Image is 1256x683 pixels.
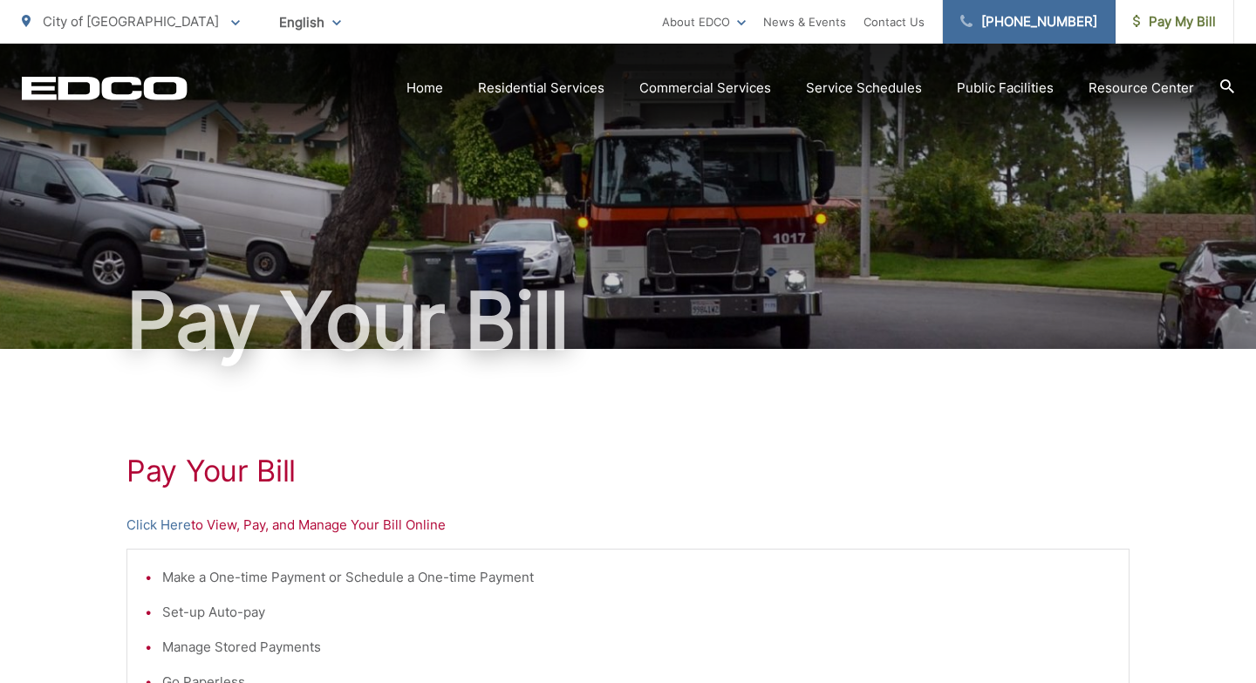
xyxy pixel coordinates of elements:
[43,13,219,30] span: City of [GEOGRAPHIC_DATA]
[126,454,1130,488] h1: Pay Your Bill
[478,78,604,99] a: Residential Services
[639,78,771,99] a: Commercial Services
[162,602,1111,623] li: Set-up Auto-pay
[406,78,443,99] a: Home
[126,515,191,536] a: Click Here
[22,76,188,100] a: EDCD logo. Return to the homepage.
[266,7,354,38] span: English
[22,277,1234,365] h1: Pay Your Bill
[806,78,922,99] a: Service Schedules
[162,567,1111,588] li: Make a One-time Payment or Schedule a One-time Payment
[1089,78,1194,99] a: Resource Center
[863,11,925,32] a: Contact Us
[162,637,1111,658] li: Manage Stored Payments
[1133,11,1216,32] span: Pay My Bill
[662,11,746,32] a: About EDCO
[763,11,846,32] a: News & Events
[957,78,1054,99] a: Public Facilities
[126,515,1130,536] p: to View, Pay, and Manage Your Bill Online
